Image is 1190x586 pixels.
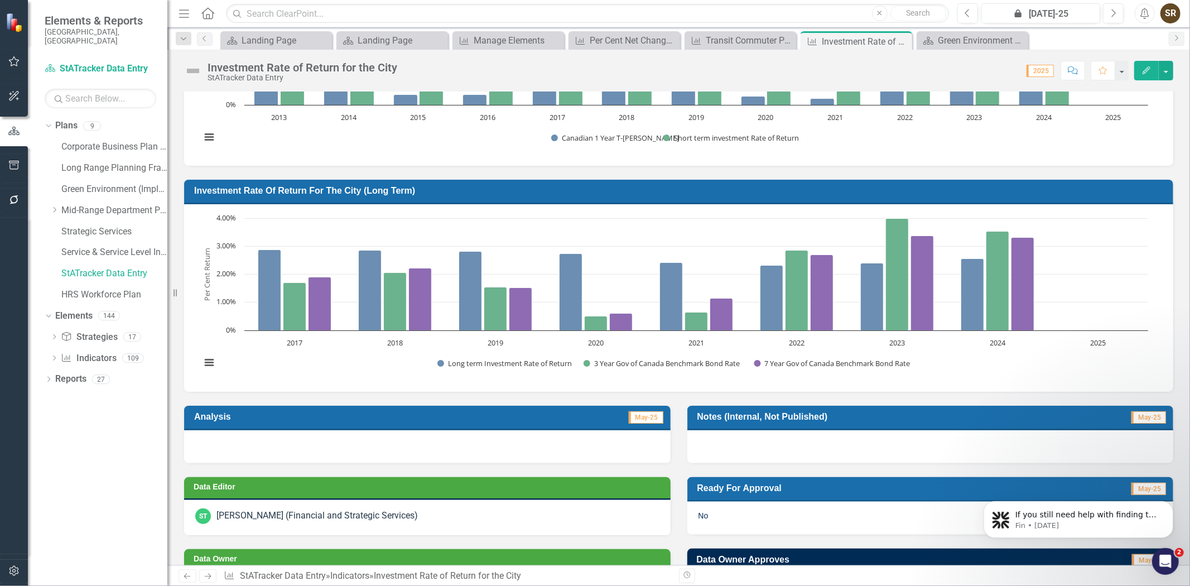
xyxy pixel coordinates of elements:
[488,338,503,348] text: 2019
[387,338,403,348] text: 2018
[216,510,418,522] div: [PERSON_NAME] (Financial and Strategic Services)
[226,99,236,109] text: 0%
[1132,554,1167,566] span: May-25
[1036,112,1052,122] text: 2024
[560,253,582,330] path: 2020, 2.74. Long term Investment Rate of Return.
[61,162,167,175] a: Long Range Planning Framework
[706,33,793,47] div: Transit Commuter Passenger Utilization
[551,133,651,143] button: Show Canadian 1 Year T-Bill Rate
[786,250,808,330] path: 2022, 2.85. 3 Year Gov of Canada Benchmark Bond Rate.
[687,33,793,47] a: Transit Commuter Passenger Utilization
[202,248,212,301] text: Per Cent Return
[550,112,565,122] text: 2017
[1152,548,1179,575] iframe: Intercom live chat
[92,374,110,384] div: 27
[474,33,561,47] div: Manage Elements
[1027,65,1054,77] span: 2025
[194,483,665,491] h3: Data Editor
[685,312,708,330] path: 2021, 0.65. 3 Year Gov of Canada Benchmark Bond Rate.
[986,231,1009,330] path: 2024, 3.53. 3 Year Gov of Canada Benchmark Bond Rate.
[827,112,843,122] text: 2021
[584,359,742,368] button: Show 3 Year Gov of Canada Benchmark Bond Rate
[919,33,1025,47] a: Green Environment Landing Page
[861,263,884,330] path: 2023, 2.4. Long term Investment Rate of Return.
[240,570,326,581] a: StATracker Data Entry
[760,265,783,330] path: 2022, 2.32. Long term Investment Rate of Return.
[216,268,236,278] text: 2.00%
[283,282,306,330] path: 2017, 1.71. 3 Year Gov of Canada Benchmark Bond Rate.
[710,298,733,330] path: 2021, 1.15. 7 Year Gov of Canada Benchmark Bond Rate.
[61,204,167,217] a: Mid-Range Department Plans
[981,3,1100,23] button: [DATE]-25
[45,63,156,75] a: StATracker Data Entry
[906,8,930,17] span: Search
[911,236,934,330] path: 2023, 3.38. 7 Year Gov of Canada Benchmark Bond Rate.
[571,33,677,47] a: Per Cent Net Change in Natural Areas
[660,262,683,330] path: 2021, 2.42. Long term Investment Rate of Return.
[961,258,984,330] path: 2024, 2.56. Long term Investment Rate of Return.
[663,133,799,143] button: Show Short term investment Rate of Return
[394,94,418,105] path: 2015, 0.55000001. Canadian 1 Year T-Bill Rate.
[1131,411,1166,424] span: May-25
[184,62,202,80] img: Not Defined
[123,332,141,342] div: 17
[484,287,507,330] path: 2019, 1.55. 3 Year Gov of Canada Benchmark Bond Rate.
[610,313,633,330] path: 2020, 0.6. 7 Year Gov of Canada Benchmark Bond Rate.
[811,98,835,105] path: 2021, 0.34. Canadian 1 Year T-Bill Rate.
[61,141,167,153] a: Corporate Business Plan ([DATE]-[DATE])
[448,358,572,368] text: Long term Investment Rate of Return
[226,325,236,335] text: 0%
[889,338,905,348] text: 2023
[61,267,167,280] a: StATracker Data Entry
[990,338,1006,348] text: 2024
[195,508,211,524] div: ST
[194,411,432,422] h3: Analysis
[480,112,495,122] text: 2016
[509,287,532,330] path: 2019, 1.52. 7 Year Gov of Canada Benchmark Bond Rate.
[585,316,608,330] path: 2020, 0.5. 3 Year Gov of Canada Benchmark Bond Rate.
[897,112,913,122] text: 2022
[562,133,679,143] text: Canadian 1 Year T-[PERSON_NAME]
[384,272,407,330] path: 2018, 2.06. 3 Year Gov of Canada Benchmark Bond Rate.
[201,354,216,370] button: View chart menu, Chart
[258,218,1099,331] g: Long term Investment Rate of Return, bar series 1 of 3 with 9 bars.
[758,112,774,122] text: 2020
[837,88,861,105] path: 2021, 0.9. Short term investment Rate of Return.
[271,112,287,122] text: 2013
[789,338,804,348] text: 2022
[45,27,156,46] small: [GEOGRAPHIC_DATA], [GEOGRAPHIC_DATA]
[741,96,765,105] path: 2020, 0.47. Canadian 1 Year T-Bill Rate.
[985,7,1096,21] div: [DATE]-25
[242,33,329,47] div: Landing Page
[216,213,236,223] text: 4.00%
[674,133,799,143] text: Short term investment Rate of Return
[629,411,663,424] span: May-25
[967,478,1190,556] iframe: Intercom notifications message
[437,359,571,368] button: Show Long term Investment Rate of Return
[208,74,397,82] div: StATracker Data Entry
[765,358,910,368] text: 7 Year Gov of Canada Benchmark Bond Rate
[216,241,236,251] text: 3.00%
[61,289,167,301] a: HRS Workforce Plan
[1090,338,1106,348] text: 2025
[287,338,302,348] text: 2017
[55,119,78,132] a: Plans
[1160,3,1181,23] button: SR
[341,112,357,122] text: 2014
[697,554,1037,565] h3: Data Owner Approves
[61,246,167,259] a: Service & Service Level Inventory
[594,358,740,368] text: 3 Year Gov of Canada Benchmark Bond Rate
[309,277,331,330] path: 2017, 1.9. 7 Year Gov of Canada Benchmark Bond Rate.
[55,373,86,386] a: Reports
[224,570,670,583] div: » »
[822,35,909,49] div: Investment Rate of Return for the City
[619,112,634,122] text: 2018
[688,112,704,122] text: 2019
[61,352,116,365] a: Indicators
[886,218,909,330] path: 2023, 4. 3 Year Gov of Canada Benchmark Bond Rate.
[98,311,120,321] div: 144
